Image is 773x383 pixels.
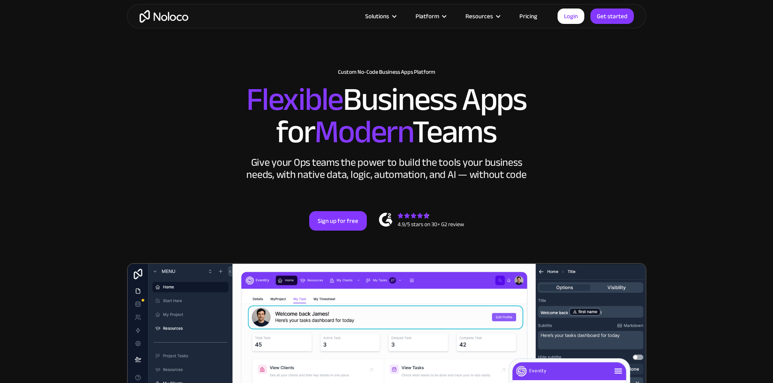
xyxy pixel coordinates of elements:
[465,11,493,21] div: Resources
[135,83,638,148] h2: Business Apps for Teams
[135,69,638,75] h1: Custom No-Code Business Apps Platform
[455,11,509,21] div: Resources
[365,11,389,21] div: Solutions
[140,10,188,23] a: home
[314,102,412,162] span: Modern
[245,156,529,181] div: Give your Ops teams the power to build the tools your business needs, with native data, logic, au...
[590,9,634,24] a: Get started
[509,11,547,21] a: Pricing
[405,11,455,21] div: Platform
[246,69,343,130] span: Flexible
[309,211,367,231] a: Sign up for free
[558,9,584,24] a: Login
[416,11,439,21] div: Platform
[355,11,405,21] div: Solutions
